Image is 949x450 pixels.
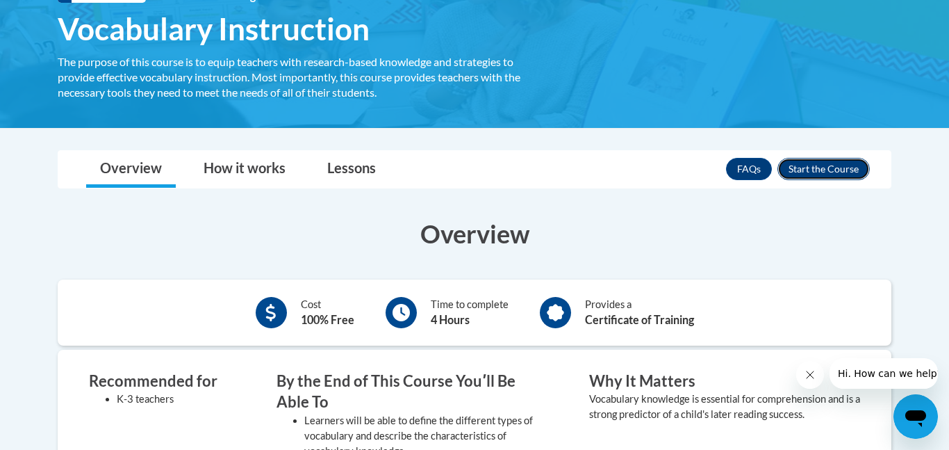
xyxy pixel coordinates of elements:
[301,313,354,326] b: 100% Free
[117,392,235,407] li: K-3 teachers
[431,297,509,328] div: Time to complete
[585,297,694,328] div: Provides a
[726,158,772,180] a: FAQs
[777,158,870,180] button: Enroll
[277,371,547,414] h3: By the End of This Course Youʹll Be Able To
[313,151,390,188] a: Lessons
[431,313,470,326] b: 4 Hours
[58,216,891,251] h3: Overview
[301,297,354,328] div: Cost
[893,394,938,439] iframe: Button to launch messaging window
[8,10,113,21] span: Hi. How can we help?
[585,313,694,326] b: Certificate of Training
[58,10,370,47] span: Vocabulary Instruction
[796,361,824,389] iframe: Close message
[830,358,938,389] iframe: Message from company
[86,151,176,188] a: Overview
[190,151,299,188] a: How it works
[589,393,860,420] value: Vocabulary knowledge is essential for comprehension and is a strong predictor of a child's later ...
[589,371,860,392] h3: Why It Matters
[58,54,537,100] div: The purpose of this course is to equip teachers with research-based knowledge and strategies to p...
[89,371,235,392] h3: Recommended for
